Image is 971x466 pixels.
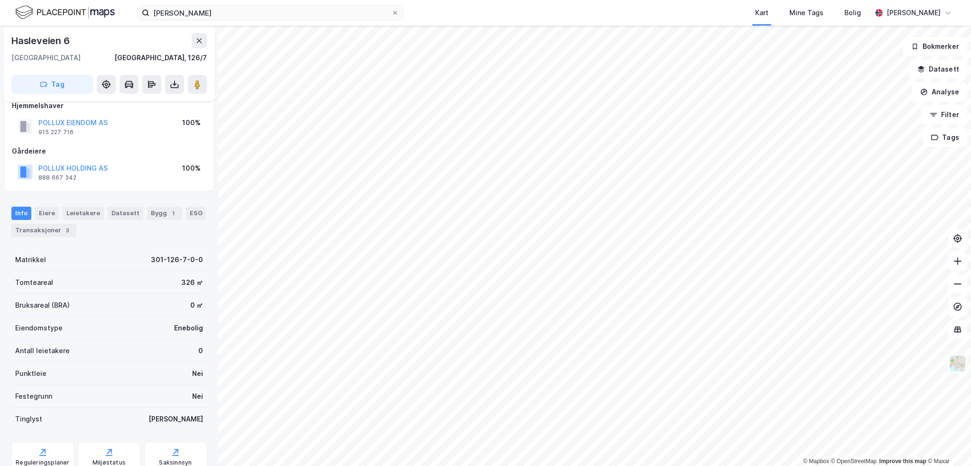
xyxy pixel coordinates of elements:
button: Bokmerker [903,37,967,56]
div: Mine Tags [789,7,823,18]
div: 0 ㎡ [190,300,203,311]
div: Datasett [108,207,143,220]
button: Analyse [912,82,967,101]
div: [PERSON_NAME] [887,7,941,18]
div: 888 667 342 [38,174,76,182]
div: Festegrunn [15,391,52,402]
a: OpenStreetMap [831,458,877,465]
div: Kontrollprogram for chat [924,420,971,466]
div: Gårdeiere [12,146,206,157]
div: [PERSON_NAME] [148,413,203,425]
div: ESG [186,207,206,220]
a: Improve this map [879,458,926,465]
div: Bruksareal (BRA) [15,300,70,311]
div: Bygg [147,207,182,220]
div: Tomteareal [15,277,53,288]
button: Tags [923,128,967,147]
div: [GEOGRAPHIC_DATA] [11,52,81,64]
button: Filter [922,105,967,124]
div: 301-126-7-0-0 [151,254,203,265]
input: Søk på adresse, matrikkel, gårdeiere, leietakere eller personer [149,6,391,20]
div: Tinglyst [15,413,42,425]
div: Eiere [35,207,59,220]
div: 100% [182,163,201,174]
div: [GEOGRAPHIC_DATA], 126/7 [114,52,207,64]
div: Hjemmelshaver [12,100,206,111]
div: 100% [182,117,201,128]
div: Enebolig [174,322,203,334]
button: Tag [11,75,93,94]
div: 915 227 716 [38,128,74,136]
button: Datasett [909,60,967,79]
img: Z [949,355,967,373]
img: logo.f888ab2527a4732fd821a326f86c7f29.svg [15,4,115,21]
div: Kart [755,7,768,18]
div: 326 ㎡ [181,277,203,288]
div: 1 [169,209,178,218]
div: Antall leietakere [15,345,70,356]
div: Nei [192,391,203,402]
div: Matrikkel [15,254,46,265]
div: Hasleveien 6 [11,33,72,48]
div: Punktleie [15,368,46,379]
a: Mapbox [803,458,829,465]
iframe: Chat Widget [924,420,971,466]
div: Leietakere [63,207,104,220]
div: 0 [198,345,203,356]
div: Transaksjoner [11,224,76,237]
div: Info [11,207,31,220]
div: Nei [192,368,203,379]
div: 3 [63,226,73,235]
div: Eiendomstype [15,322,63,334]
div: Bolig [844,7,861,18]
